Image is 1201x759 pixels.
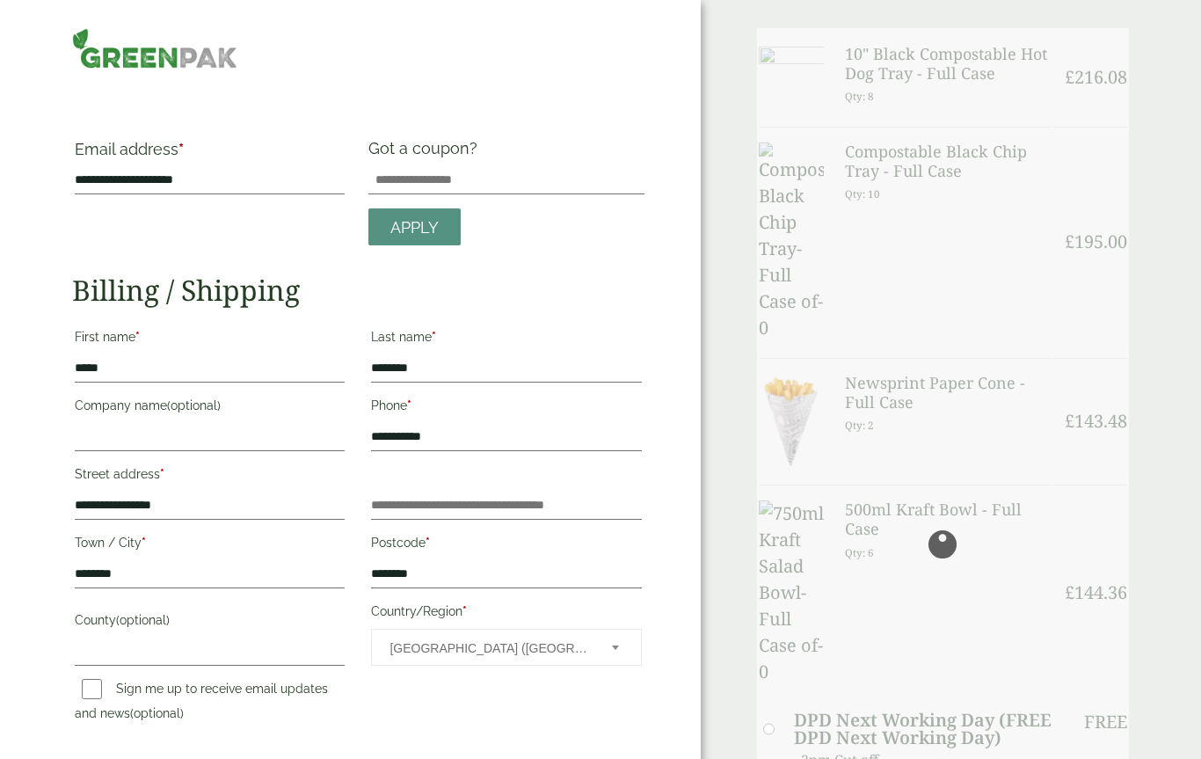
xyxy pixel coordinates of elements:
[75,393,345,423] label: Company name
[75,462,345,492] label: Street address
[142,536,146,550] abbr: required
[167,398,221,412] span: (optional)
[75,142,345,166] label: Email address
[135,330,140,344] abbr: required
[75,682,328,726] label: Sign me up to receive email updates and news
[75,325,345,354] label: First name
[75,530,345,560] label: Town / City
[389,630,587,667] span: United Kingdom (UK)
[371,393,641,423] label: Phone
[116,613,170,627] span: (optional)
[371,325,641,354] label: Last name
[368,139,484,166] label: Got a coupon?
[371,599,641,629] label: Country/Region
[407,398,411,412] abbr: required
[426,536,430,550] abbr: required
[72,28,237,69] img: GreenPak Supplies
[82,679,102,699] input: Sign me up to receive email updates and news(optional)
[178,140,184,158] abbr: required
[368,208,461,246] a: Apply
[160,467,164,481] abbr: required
[371,530,641,560] label: Postcode
[462,604,467,618] abbr: required
[72,274,644,307] h2: Billing / Shipping
[130,706,184,720] span: (optional)
[432,330,436,344] abbr: required
[390,218,439,237] span: Apply
[75,608,345,638] label: County
[371,629,641,666] span: Country/Region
